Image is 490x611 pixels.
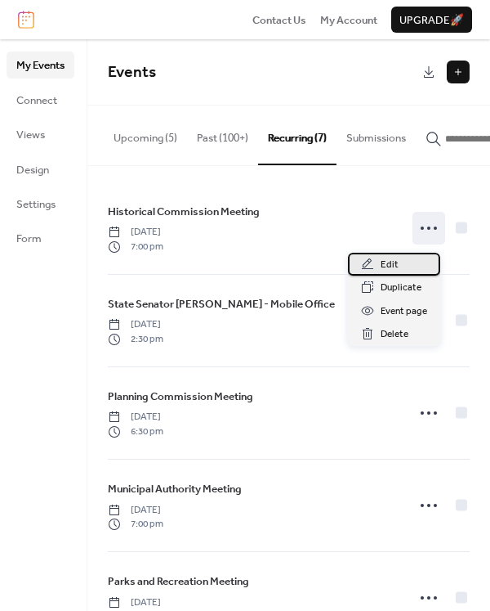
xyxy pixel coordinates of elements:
a: Municipal Authority Meeting [108,480,242,498]
span: Municipal Authority Meeting [108,481,242,497]
a: My Account [320,11,377,28]
a: Design [7,156,74,182]
span: [DATE] [108,225,163,240]
a: Historical Commission Meeting [108,203,260,221]
span: Contact Us [252,12,306,29]
span: Form [16,231,42,247]
span: Planning Commission Meeting [108,389,253,405]
button: Upgrade🚀 [391,7,472,33]
span: My Events [16,57,65,74]
span: [DATE] [108,595,163,610]
a: Connect [7,87,74,113]
span: [DATE] [108,503,163,518]
span: Views [16,127,45,143]
a: Contact Us [252,11,306,28]
span: Historical Commission Meeting [108,204,260,220]
span: State Senator [PERSON_NAME] - Mobile Office [108,296,335,312]
a: Planning Commission Meeting [108,388,253,406]
span: 7:00 pm [108,240,163,254]
a: Settings [7,191,74,217]
a: State Senator [PERSON_NAME] - Mobile Office [108,295,335,313]
button: Past (100+) [187,106,258,163]
span: 7:00 pm [108,517,163,532]
span: Upgrade 🚀 [399,12,464,29]
button: Upcoming (5) [104,106,187,163]
span: Parks and Recreation Meeting [108,573,249,590]
span: Events [108,57,156,88]
span: Connect [16,92,57,109]
a: Parks and Recreation Meeting [108,573,249,591]
a: Form [7,225,74,251]
span: Duplicate [381,280,421,296]
button: Submissions [336,106,416,163]
span: 2:30 pm [108,332,163,347]
span: 6:30 pm [108,425,163,439]
button: Recurring (7) [258,106,336,164]
span: Event page [381,303,427,320]
span: [DATE] [108,410,163,425]
span: Design [16,162,49,178]
span: Edit [381,257,399,273]
span: Delete [381,326,408,343]
a: My Events [7,52,74,78]
span: My Account [320,12,377,29]
a: Views [7,121,74,147]
img: logo [18,11,34,29]
span: Settings [16,196,56,213]
span: [DATE] [108,317,163,332]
